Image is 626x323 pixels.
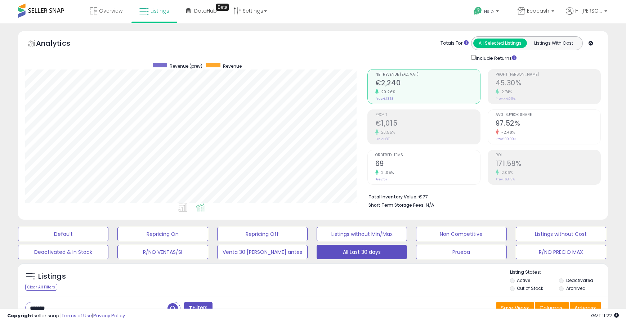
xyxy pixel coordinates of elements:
b: Total Inventory Value: [368,194,417,200]
button: Default [18,227,108,241]
small: Prev: €1,863 [375,97,394,101]
span: Help [484,8,494,14]
label: Archived [566,285,586,291]
i: Get Help [473,6,482,15]
h2: 97.52% [496,119,600,129]
button: R/NO PRECIO MAX [516,245,606,259]
li: €77 [368,192,595,201]
small: 21.05% [379,170,394,175]
span: Net Revenue (Exc. VAT) [375,73,480,77]
button: Non Competitive [416,227,506,241]
span: 2025-10-6 11:22 GMT [591,312,619,319]
small: Prev: 44.09% [496,97,515,101]
button: Listings without Min/Max [317,227,407,241]
button: Repricing Off [217,227,308,241]
h5: Listings [38,272,66,282]
small: -2.48% [499,130,515,135]
button: All Last 30 days [317,245,407,259]
p: Listing States: [510,269,608,276]
button: Listings With Cost [527,39,580,48]
a: Help [468,1,506,23]
button: Columns [535,302,569,314]
button: Listings without Cost [516,227,606,241]
small: Prev: 168.13% [496,177,515,181]
span: Ordered Items [375,153,480,157]
small: Prev: 100.00% [496,137,516,141]
button: R/NO VENTAS/SI [117,245,208,259]
small: Prev: 57 [375,177,387,181]
button: Actions [570,302,601,314]
span: Ecocash [527,7,549,14]
span: ROI [496,153,600,157]
h5: Analytics [36,38,84,50]
strong: Copyright [7,312,33,319]
a: Hi [PERSON_NAME] [566,7,607,23]
div: Tooltip anchor [216,4,229,11]
button: Save View [496,302,534,314]
b: Short Term Storage Fees: [368,202,425,208]
small: Prev: €821 [375,137,390,141]
span: Overview [99,7,122,14]
button: Filters [184,302,212,314]
a: Terms of Use [62,312,92,319]
span: N/A [426,202,434,208]
label: Deactivated [566,277,593,283]
div: Clear All Filters [25,284,57,291]
small: 2.74% [499,89,512,95]
span: Profit [375,113,480,117]
span: Revenue (prev) [170,63,202,69]
span: Columns [540,304,562,311]
button: Repricing On [117,227,208,241]
div: seller snap | | [7,313,125,319]
span: Avg. Buybox Share [496,113,600,117]
span: DataHub [194,7,217,14]
div: Totals For [441,40,469,47]
button: Venta 30 [PERSON_NAME] antes [217,245,308,259]
label: Active [517,277,530,283]
h2: 69 [375,160,480,169]
button: Prueba [416,245,506,259]
h2: 171.59% [496,160,600,169]
button: Deactivated & In Stock [18,245,108,259]
small: 23.55% [379,130,395,135]
span: Profit [PERSON_NAME] [496,73,600,77]
h2: 45.30% [496,79,600,89]
h2: €1,015 [375,119,480,129]
div: Include Returns [466,54,525,62]
span: Revenue [223,63,242,69]
span: Hi [PERSON_NAME] [575,7,602,14]
h2: €2,240 [375,79,480,89]
a: Privacy Policy [93,312,125,319]
button: All Selected Listings [473,39,527,48]
label: Out of Stock [517,285,543,291]
span: Listings [151,7,169,14]
small: 2.06% [499,170,513,175]
small: 20.26% [379,89,395,95]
